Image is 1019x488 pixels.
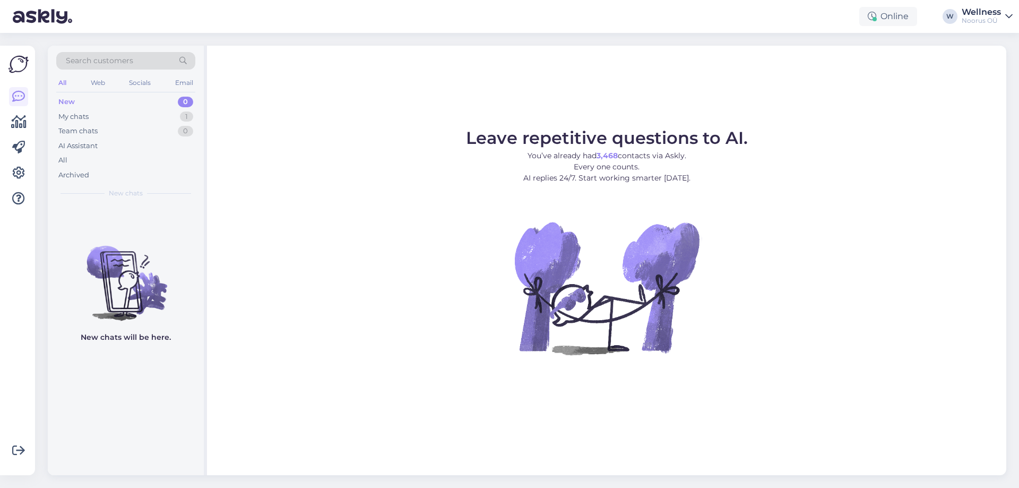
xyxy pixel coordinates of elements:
span: Search customers [66,55,133,66]
div: All [56,76,68,90]
img: No chats [48,227,204,322]
div: Online [859,7,917,26]
div: Email [173,76,195,90]
img: No Chat active [511,192,702,383]
div: W [943,9,957,24]
div: 1 [180,112,193,122]
p: New chats will be here. [81,332,171,343]
div: Web [89,76,107,90]
a: WellnessNoorus OÜ [962,8,1013,25]
div: Archived [58,170,89,181]
div: Noorus OÜ [962,16,1001,25]
div: AI Assistant [58,141,98,151]
div: 0 [178,97,193,107]
div: Wellness [962,8,1001,16]
div: Socials [127,76,153,90]
div: 0 [178,126,193,136]
span: Leave repetitive questions to AI. [466,127,748,148]
b: 3,468 [597,151,618,160]
span: New chats [109,189,143,198]
div: New [58,97,75,107]
div: My chats [58,112,89,122]
p: You’ve already had contacts via Askly. Every one counts. AI replies 24/7. Start working smarter [... [466,150,748,184]
div: Team chats [58,126,98,136]
img: Askly Logo [8,54,29,74]
div: All [58,155,67,166]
